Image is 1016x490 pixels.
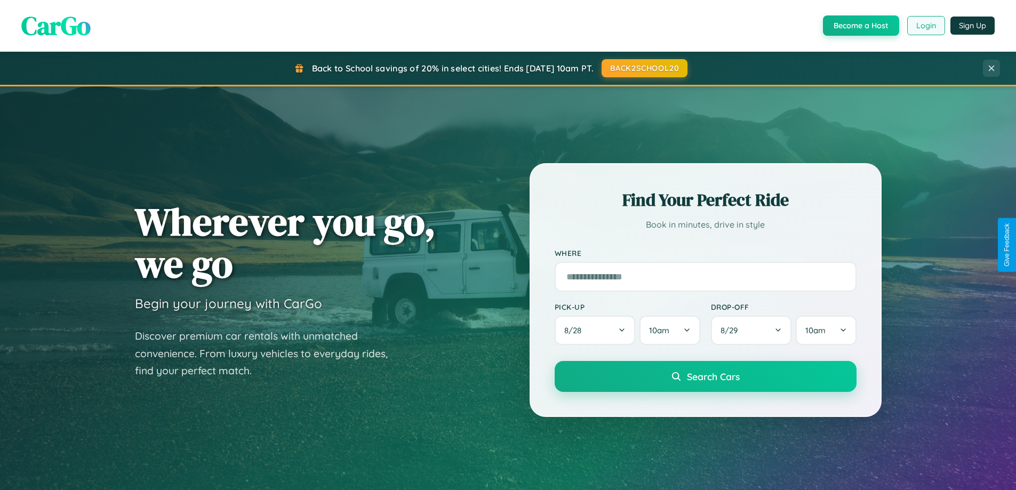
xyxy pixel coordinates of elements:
span: 8 / 29 [721,325,743,335]
button: 8/28 [555,316,636,345]
h3: Begin your journey with CarGo [135,295,322,311]
label: Pick-up [555,302,700,311]
h2: Find Your Perfect Ride [555,188,857,212]
h1: Wherever you go, we go [135,200,436,285]
span: 10am [805,325,826,335]
button: 8/29 [711,316,792,345]
span: CarGo [21,8,91,43]
button: Sign Up [950,17,995,35]
button: Login [907,16,945,35]
span: 10am [649,325,669,335]
label: Drop-off [711,302,857,311]
span: Search Cars [687,371,740,382]
span: Back to School savings of 20% in select cities! Ends [DATE] 10am PT. [312,63,594,74]
span: 8 / 28 [564,325,587,335]
p: Book in minutes, drive in style [555,217,857,232]
button: Become a Host [823,15,899,36]
div: Give Feedback [1003,223,1011,267]
button: 10am [796,316,856,345]
label: Where [555,248,857,258]
button: BACK2SCHOOL20 [602,59,687,77]
button: Search Cars [555,361,857,392]
button: 10am [639,316,700,345]
p: Discover premium car rentals with unmatched convenience. From luxury vehicles to everyday rides, ... [135,327,402,380]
